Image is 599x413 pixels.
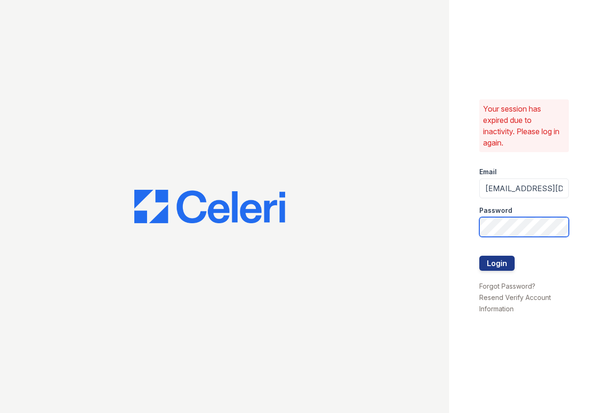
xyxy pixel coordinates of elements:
img: CE_Logo_Blue-a8612792a0a2168367f1c8372b55b34899dd931a85d93a1a3d3e32e68fde9ad4.png [134,190,285,224]
label: Email [479,167,497,177]
a: Resend Verify Account Information [479,293,551,313]
label: Password [479,206,512,215]
a: Forgot Password? [479,282,535,290]
button: Login [479,256,515,271]
p: Your session has expired due to inactivity. Please log in again. [483,103,565,148]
